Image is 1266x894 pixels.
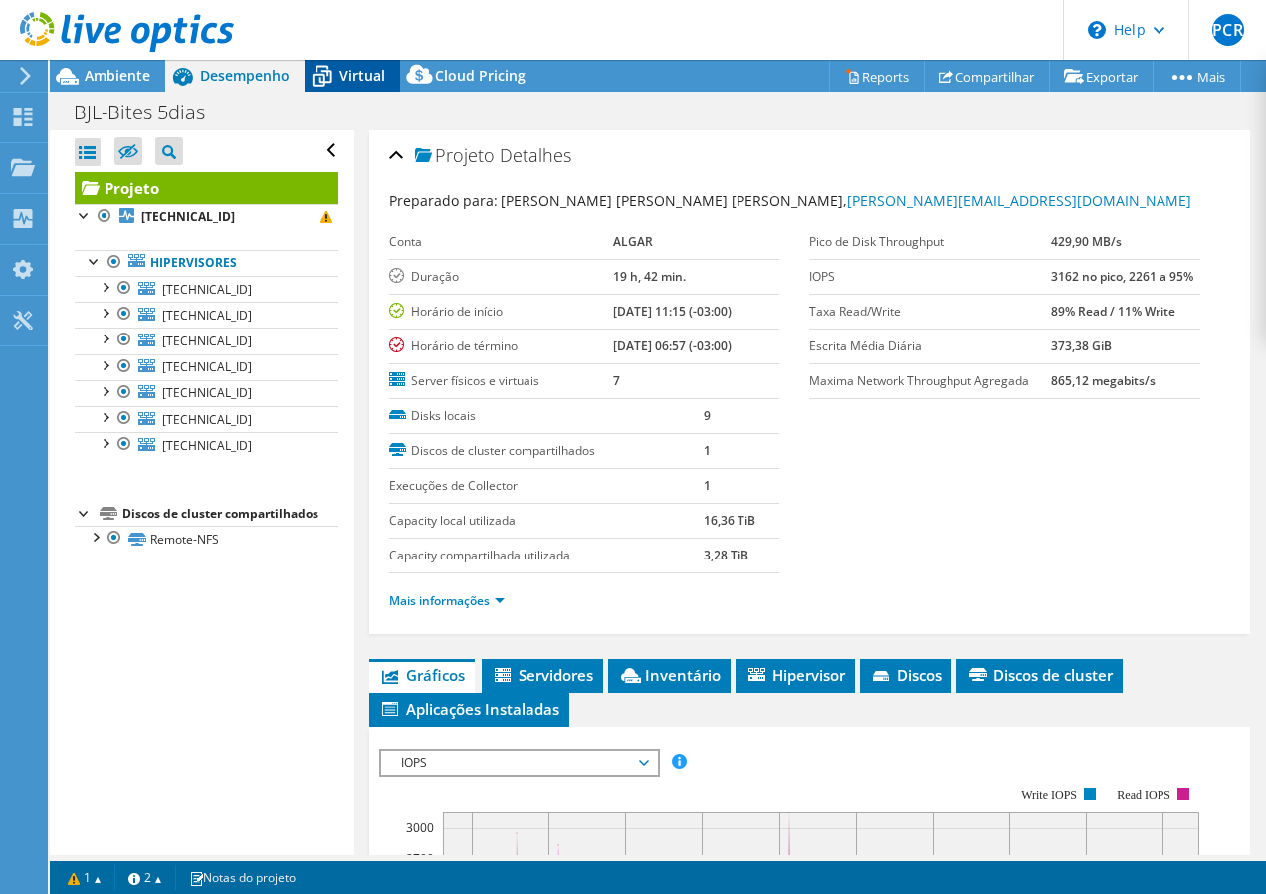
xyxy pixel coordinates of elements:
span: [PERSON_NAME] [PERSON_NAME] [PERSON_NAME], [501,191,1191,210]
label: Server físicos e virtuais [389,371,614,391]
span: Cloud Pricing [435,66,526,85]
b: 3162 no pico, 2261 a 95% [1051,268,1193,285]
label: Escrita Média Diária [809,336,1051,356]
svg: \n [1088,21,1106,39]
span: Virtual [339,66,385,85]
b: 3,28 TiB [704,547,748,563]
text: Write IOPS [1021,788,1077,802]
span: [TECHNICAL_ID] [162,281,252,298]
span: Discos [870,665,942,685]
b: 1 [704,477,711,494]
a: 2 [114,865,176,890]
text: 3000 [406,819,434,836]
b: [TECHNICAL_ID] [141,208,235,225]
label: Discos de cluster compartilhados [389,441,705,461]
a: [TECHNICAL_ID] [75,406,338,432]
a: [TECHNICAL_ID] [75,432,338,458]
b: 865,12 megabits/s [1051,372,1156,389]
b: [DATE] 11:15 (-03:00) [613,303,732,320]
div: Discos de cluster compartilhados [122,502,338,526]
b: 89% Read / 11% Write [1051,303,1175,320]
span: Gráficos [379,665,465,685]
label: Horário de início [389,302,614,322]
b: 429,90 MB/s [1051,233,1122,250]
label: Capacity compartilhada utilizada [389,546,705,565]
h1: BJL-Bites 5dias [65,102,236,123]
label: Pico de Disk Throughput [809,232,1051,252]
text: Read IOPS [1117,788,1170,802]
b: 9 [704,407,711,424]
label: Disks locais [389,406,705,426]
a: [TECHNICAL_ID] [75,204,338,230]
b: 19 h, 42 min. [613,268,686,285]
a: [TECHNICAL_ID] [75,380,338,406]
a: Reports [829,61,925,92]
span: Aplicações Instaladas [379,699,559,719]
a: [TECHNICAL_ID] [75,328,338,353]
a: Exportar [1049,61,1154,92]
span: [TECHNICAL_ID] [162,333,252,349]
a: Compartilhar [924,61,1050,92]
label: Capacity local utilizada [389,511,705,531]
b: 16,36 TiB [704,512,755,529]
label: IOPS [809,267,1051,287]
b: [DATE] 06:57 (-03:00) [613,337,732,354]
span: Inventário [618,665,721,685]
label: Duração [389,267,614,287]
label: Preparado para: [389,191,498,210]
label: Conta [389,232,614,252]
span: Detalhes [500,143,571,167]
span: Ambiente [85,66,150,85]
b: 1 [704,442,711,459]
text: 2700 [406,850,434,867]
span: IOPS [391,751,647,775]
a: Notas do projeto [175,865,310,890]
label: Taxa Read/Write [809,302,1051,322]
a: Mais informações [389,592,505,609]
span: Desempenho [200,66,290,85]
span: Projeto [415,146,495,166]
span: [TECHNICAL_ID] [162,384,252,401]
a: Remote-NFS [75,526,338,552]
b: 373,38 GiB [1051,337,1112,354]
a: [TECHNICAL_ID] [75,276,338,302]
a: [PERSON_NAME][EMAIL_ADDRESS][DOMAIN_NAME] [847,191,1191,210]
b: 7 [613,372,620,389]
a: Mais [1153,61,1241,92]
a: [TECHNICAL_ID] [75,354,338,380]
label: Horário de término [389,336,614,356]
span: [TECHNICAL_ID] [162,411,252,428]
span: Servidores [492,665,593,685]
a: Hipervisores [75,250,338,276]
span: [TECHNICAL_ID] [162,358,252,375]
label: Maxima Network Throughput Agregada [809,371,1051,391]
span: [TECHNICAL_ID] [162,307,252,324]
span: Discos de cluster [966,665,1113,685]
span: Hipervisor [745,665,845,685]
a: Projeto [75,172,338,204]
a: 1 [54,865,115,890]
span: PCR [1212,14,1244,46]
a: [TECHNICAL_ID] [75,302,338,328]
label: Execuções de Collector [389,476,705,496]
span: [TECHNICAL_ID] [162,437,252,454]
b: ALGAR [613,233,653,250]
